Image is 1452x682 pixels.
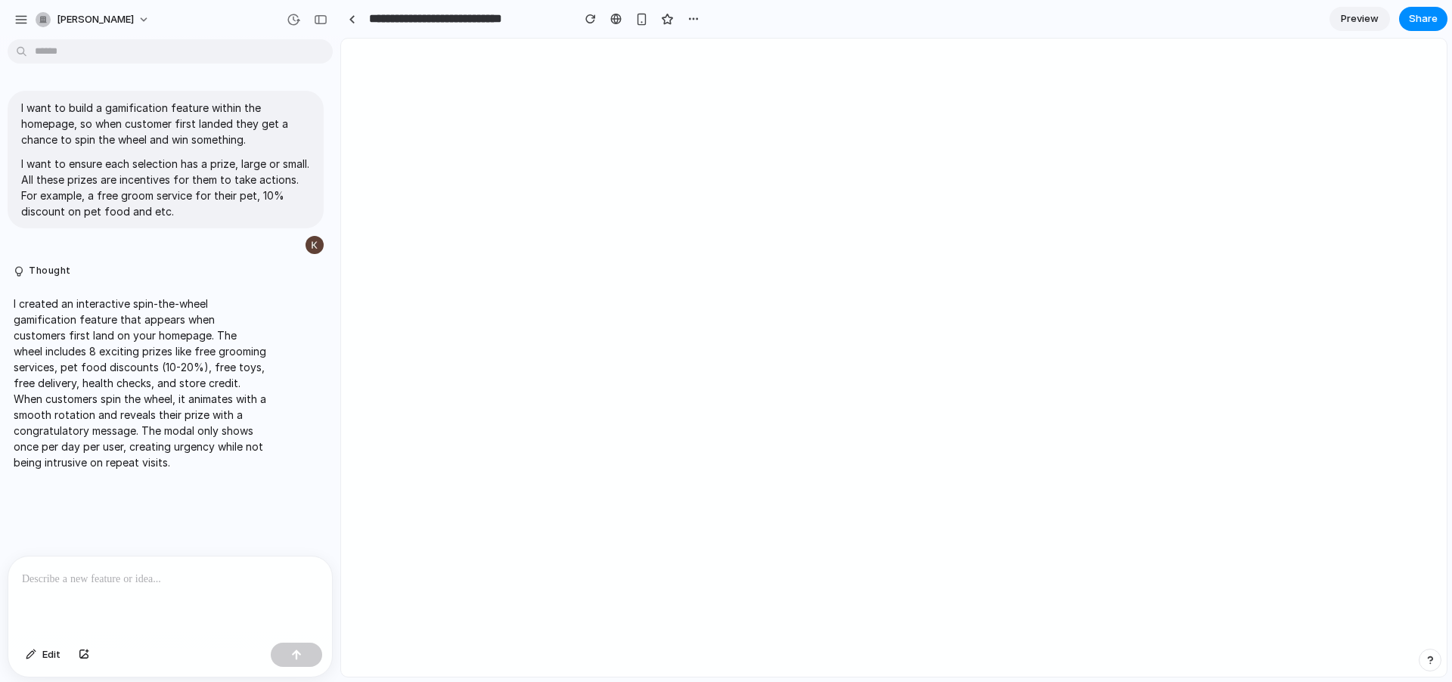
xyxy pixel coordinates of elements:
[14,296,266,470] p: I created an interactive spin-the-wheel gamification feature that appears when customers first la...
[57,12,134,27] span: [PERSON_NAME]
[1409,11,1438,26] span: Share
[42,647,60,662] span: Edit
[18,643,68,667] button: Edit
[1399,7,1447,31] button: Share
[1341,11,1379,26] span: Preview
[21,156,310,219] p: I want to ensure each selection has a prize, large or small. All these prizes are incentives for ...
[29,8,157,32] button: [PERSON_NAME]
[21,100,310,147] p: I want to build a gamification feature within the homepage, so when customer first landed they ge...
[1329,7,1390,31] a: Preview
